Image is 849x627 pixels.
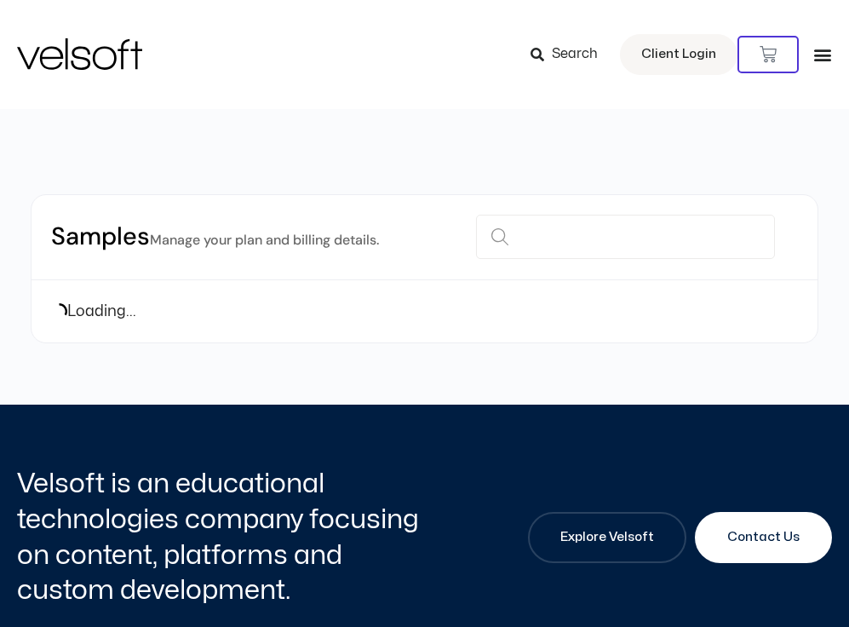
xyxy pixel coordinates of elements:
small: Manage your plan and billing details. [150,231,379,249]
span: Explore Velsoft [560,527,654,548]
span: Search [552,43,598,66]
a: Client Login [620,34,737,75]
img: Velsoft Training Materials [17,38,142,70]
a: Contact Us [695,512,832,563]
h2: Velsoft is an educational technologies company focusing on content, platforms and custom developm... [17,466,421,607]
span: Contact Us [727,527,800,548]
a: Search [531,40,610,69]
a: Explore Velsoft [528,512,686,563]
h2: Samples [51,221,379,254]
span: Client Login [641,43,716,66]
div: Menu Toggle [813,45,832,64]
span: Loading... [67,300,136,323]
